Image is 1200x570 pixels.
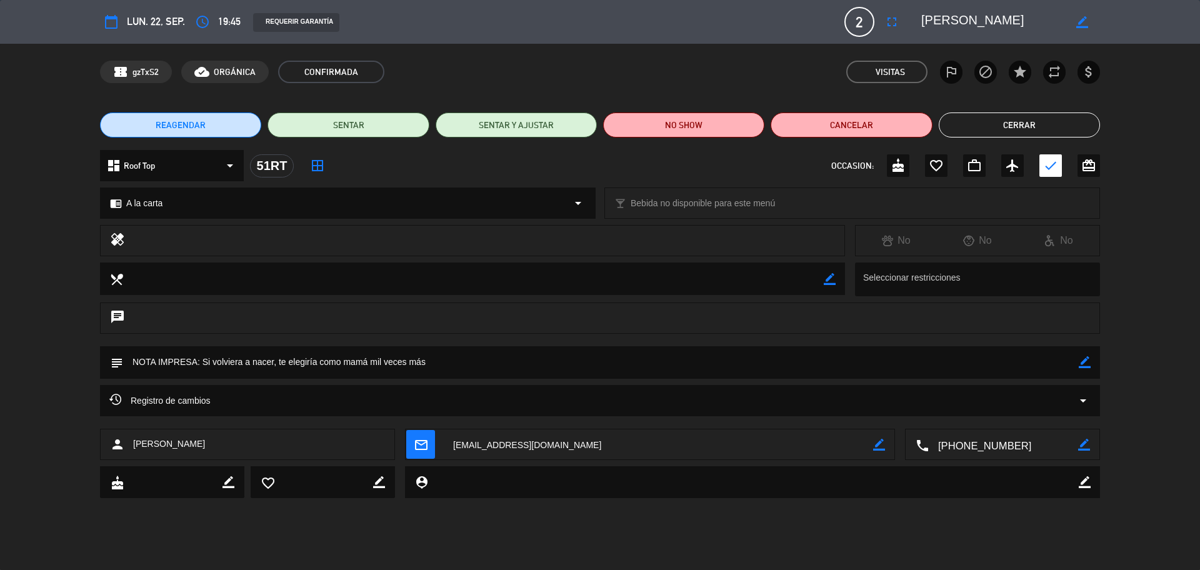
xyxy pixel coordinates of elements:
span: gzTxS2 [132,65,159,79]
i: border_color [222,476,234,488]
span: [PERSON_NAME] [133,437,205,451]
button: Cancelar [771,112,932,137]
i: favorite_border [261,476,274,489]
i: block [978,64,993,79]
i: person_pin [414,475,428,489]
i: repeat [1047,64,1062,79]
i: arrow_drop_down [1076,393,1091,408]
span: A la carta [126,196,162,211]
i: border_color [1078,439,1090,451]
i: access_time [195,14,210,29]
span: 2 [844,7,874,37]
i: border_all [310,158,325,173]
i: fullscreen [884,14,899,29]
span: ORGÁNICA [214,65,256,79]
i: healing [110,232,125,249]
i: local_bar [614,197,626,209]
div: No [856,232,937,249]
i: outlined_flag [944,64,959,79]
span: Bebida no disponible para este menú [631,196,775,211]
i: work_outline [967,158,982,173]
button: SENTAR Y AJUSTAR [436,112,597,137]
i: border_color [373,476,385,488]
i: airplanemode_active [1005,158,1020,173]
span: REAGENDAR [156,119,206,132]
em: Visitas [876,65,905,79]
span: OCCASION: [831,159,874,173]
i: star [1012,64,1027,79]
i: favorite_border [929,158,944,173]
button: Cerrar [939,112,1100,137]
i: attach_money [1081,64,1096,79]
button: NO SHOW [603,112,764,137]
i: cake [891,158,906,173]
i: arrow_drop_down [222,158,237,173]
i: check [1043,158,1058,173]
div: No [937,232,1018,249]
i: cloud_done [194,64,209,79]
i: arrow_drop_down [571,196,586,211]
i: dashboard [106,158,121,173]
span: confirmation_number [113,64,128,79]
i: border_color [1079,356,1091,368]
i: cake [110,476,124,489]
span: Roof Top [124,159,155,173]
span: 19:45 [218,13,241,30]
i: chrome_reader_mode [110,197,122,209]
i: border_color [824,273,836,285]
i: calendar_today [104,14,119,29]
i: card_giftcard [1081,158,1096,173]
button: calendar_today [100,11,122,33]
i: border_color [873,439,885,451]
div: REQUERIR GARANTÍA [253,13,339,32]
button: REAGENDAR [100,112,261,137]
i: border_color [1076,16,1088,28]
span: Registro de cambios [109,393,211,408]
span: lun. 22, sep. [127,13,185,30]
button: SENTAR [267,112,429,137]
i: local_phone [915,438,929,452]
i: chat [110,309,125,327]
i: person [110,437,125,452]
i: border_color [1079,476,1091,488]
div: No [1018,232,1099,249]
button: fullscreen [881,11,903,33]
i: mail_outline [414,437,427,451]
button: access_time [191,11,214,33]
i: subject [109,356,123,369]
i: local_dining [109,272,123,286]
div: 51RT [250,154,294,177]
span: CONFIRMADA [278,61,384,83]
